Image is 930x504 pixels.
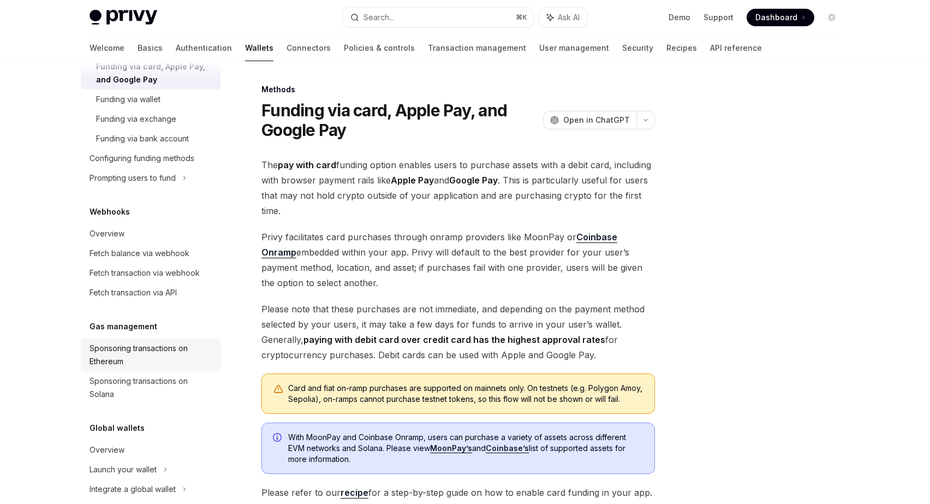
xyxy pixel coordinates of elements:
[90,375,214,401] div: Sponsoring transactions on Solana
[245,35,273,61] a: Wallets
[90,10,157,25] img: light logo
[273,384,284,395] svg: Warning
[90,463,157,476] div: Launch your wallet
[558,12,580,23] span: Ask AI
[543,111,636,129] button: Open in ChatGPT
[90,152,194,165] div: Configuring funding methods
[90,205,130,218] h5: Webhooks
[391,175,434,186] strong: Apple Pay
[622,35,653,61] a: Security
[747,9,814,26] a: Dashboard
[563,115,630,126] span: Open in ChatGPT
[539,8,587,27] button: Ask AI
[90,342,214,368] div: Sponsoring transactions on Ethereum
[261,301,655,363] span: Please note that these purchases are not immediate, and depending on the payment method selected ...
[81,339,220,371] a: Sponsoring transactions on Ethereum
[261,157,655,218] span: The funding option enables users to purchase assets with a debit card, including with browser pay...
[288,432,643,465] span: With MoonPay and Coinbase Onramp, users can purchase a variety of assets across different EVM net...
[704,12,734,23] a: Support
[539,35,609,61] a: User management
[81,90,220,109] a: Funding via wallet
[81,149,220,168] a: Configuring funding methods
[710,35,762,61] a: API reference
[363,11,394,24] div: Search...
[90,266,200,280] div: Fetch transaction via webhook
[288,383,643,405] div: Card and fiat on-ramp purchases are supported on mainnets only. On testnets (e.g. Polygon Amoy, S...
[90,35,124,61] a: Welcome
[90,171,176,185] div: Prompting users to fund
[81,109,220,129] a: Funding via exchange
[90,247,189,260] div: Fetch balance via webhook
[138,35,163,61] a: Basics
[261,485,655,500] span: Please refer to our for a step-by-step guide on how to enable card funding in your app.
[287,35,331,61] a: Connectors
[341,487,368,499] a: recipe
[344,35,415,61] a: Policies & controls
[176,35,232,61] a: Authentication
[303,334,605,345] strong: paying with debit card over credit card has the highest approval rates
[90,422,145,435] h5: Global wallets
[96,132,189,145] div: Funding via bank account
[261,229,655,290] span: Privy facilitates card purchases through onramp providers like MoonPay or embedded within your ap...
[81,129,220,149] a: Funding via bank account
[81,244,220,263] a: Fetch balance via webhook
[261,100,539,140] h1: Funding via card, Apple Pay, and Google Pay
[669,12,690,23] a: Demo
[81,371,220,404] a: Sponsoring transactions on Solana
[273,433,284,444] svg: Info
[81,263,220,283] a: Fetch transaction via webhook
[90,320,157,333] h5: Gas management
[486,443,529,453] a: Coinbase’s
[90,483,176,496] div: Integrate a global wallet
[516,13,527,22] span: ⌘ K
[81,283,220,303] a: Fetch transaction via API
[823,9,840,26] button: Toggle dark mode
[96,112,176,126] div: Funding via exchange
[428,35,526,61] a: Transaction management
[90,227,124,240] div: Overview
[90,443,124,456] div: Overview
[96,93,160,106] div: Funding via wallet
[90,286,177,299] div: Fetch transaction via API
[278,159,336,170] strong: pay with card
[449,175,498,186] strong: Google Pay
[666,35,697,61] a: Recipes
[755,12,797,23] span: Dashboard
[81,440,220,460] a: Overview
[430,443,472,453] a: MoonPay’s
[81,224,220,244] a: Overview
[343,8,534,27] button: Search...⌘K
[261,84,655,95] div: Methods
